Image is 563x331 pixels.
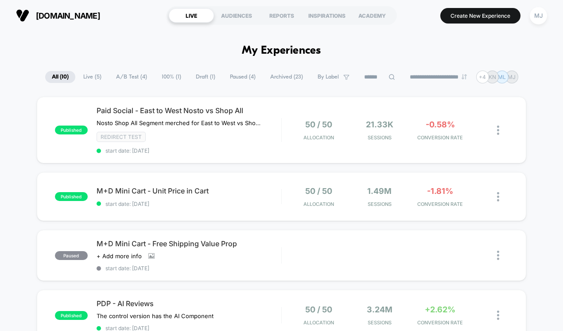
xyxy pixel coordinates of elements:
img: Visually logo [16,9,29,22]
span: A/B Test ( 4 ) [109,71,154,83]
span: M+D Mini Cart - Free Shipping Value Prop [97,239,281,248]
h1: My Experiences [242,44,321,57]
span: By Label [318,74,339,80]
span: 50 / 50 [305,186,332,196]
img: close [497,311,499,320]
span: start date: [DATE] [97,265,281,272]
span: CONVERSION RATE [412,134,468,141]
div: MJ [530,7,547,24]
span: -0.58% [426,120,455,129]
span: start date: [DATE] [97,147,281,154]
img: end [462,74,467,79]
span: 1.49M [367,186,392,196]
span: PDP - AI Reviews [97,299,281,308]
div: ACADEMY [349,8,395,23]
button: [DOMAIN_NAME] [13,8,103,23]
div: INSPIRATIONS [304,8,349,23]
div: + 4 [476,71,489,83]
p: ML [498,74,506,80]
span: 50 / 50 [305,305,332,314]
span: + Add more info [97,252,142,260]
span: CONVERSION RATE [412,319,468,326]
span: The control version has the AI Component [97,312,214,319]
span: 100% ( 1 ) [155,71,188,83]
img: close [497,126,499,135]
span: Live ( 5 ) [77,71,108,83]
span: CONVERSION RATE [412,201,468,207]
span: M+D Mini Cart - Unit Price in Cart [97,186,281,195]
span: 21.33k [366,120,393,129]
span: All ( 10 ) [45,71,75,83]
span: paused [55,251,88,260]
p: KN [489,74,496,80]
span: Sessions [351,201,408,207]
span: start date: [DATE] [97,201,281,207]
img: close [497,251,499,260]
button: MJ [527,7,550,25]
span: Paid Social - East to West Nosto vs Shop All [97,106,281,115]
span: 50 / 50 [305,120,332,129]
span: Allocation [303,201,334,207]
span: Redirect Test [97,132,146,142]
p: MJ [508,74,516,80]
span: Archived ( 23 ) [264,71,310,83]
span: +2.62% [425,305,455,314]
span: [DOMAIN_NAME] [36,11,100,20]
span: Paused ( 4 ) [223,71,262,83]
span: Allocation [303,134,334,141]
span: Allocation [303,319,334,326]
div: REPORTS [259,8,304,23]
span: published [55,192,88,201]
img: close [497,192,499,201]
div: LIVE [169,8,214,23]
button: Create New Experience [440,8,520,24]
span: 3.24M [367,305,392,314]
span: Nosto Shop All Segment merched for East to West vs Shop All Standard [97,119,261,126]
span: -1.81% [427,186,453,196]
span: Sessions [351,319,408,326]
span: published [55,311,88,320]
span: published [55,126,88,134]
span: Sessions [351,134,408,141]
span: Draft ( 1 ) [189,71,222,83]
div: AUDIENCES [214,8,259,23]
